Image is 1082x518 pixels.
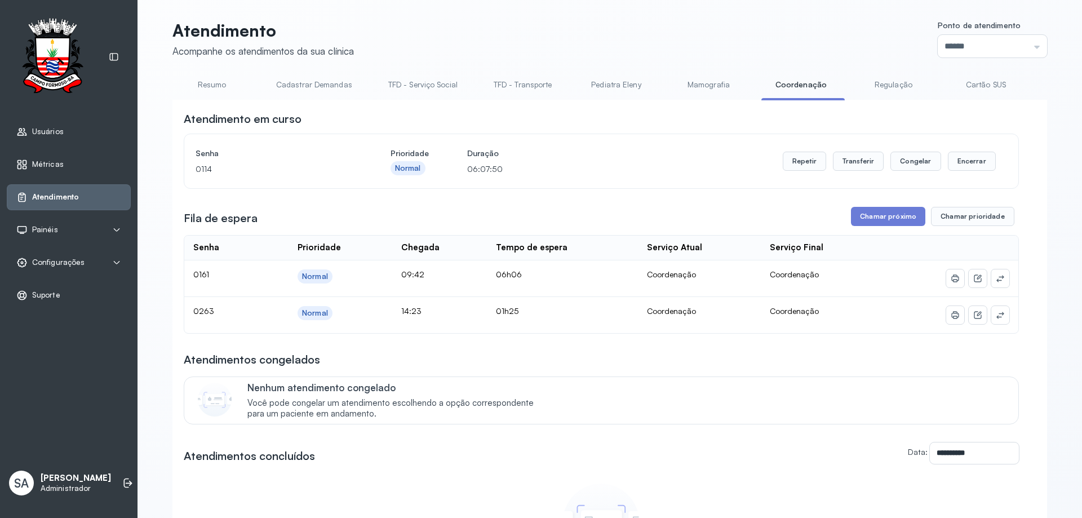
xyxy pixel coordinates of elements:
span: 09:42 [401,269,424,279]
h3: Atendimento em curso [184,111,301,127]
a: Cartão SUS [946,76,1025,94]
div: Senha [193,242,219,253]
h4: Prioridade [391,145,429,161]
img: Imagem de CalloutCard [198,383,232,417]
div: Acompanhe os atendimentos da sua clínica [172,45,354,57]
button: Chamar prioridade [931,207,1014,226]
span: 0263 [193,306,214,316]
div: Serviço Final [770,242,823,253]
div: Normal [302,308,328,318]
button: Repetir [783,152,826,171]
div: Normal [395,163,421,173]
div: Normal [302,272,328,281]
div: Prioridade [298,242,341,253]
span: Configurações [32,258,85,267]
span: 06h06 [496,269,522,279]
button: Transferir [833,152,884,171]
div: Coordenação [647,269,752,280]
button: Chamar próximo [851,207,925,226]
span: 01h25 [496,306,518,316]
div: Coordenação [647,306,752,316]
label: Data: [908,447,928,457]
span: Suporte [32,290,60,300]
a: Pediatra Eleny [577,76,655,94]
span: Usuários [32,127,64,136]
span: Atendimento [32,192,79,202]
a: Resumo [172,76,251,94]
a: TFD - Transporte [482,76,564,94]
a: Mamografia [669,76,748,94]
span: Coordenação [770,269,819,279]
a: Regulação [854,76,933,94]
a: Cadastrar Demandas [265,76,363,94]
button: Encerrar [948,152,996,171]
span: Métricas [32,160,64,169]
h3: Atendimentos concluídos [184,448,315,464]
h4: Senha [196,145,352,161]
span: Você pode congelar um atendimento escolhendo a opção correspondente para um paciente em andamento. [247,398,546,419]
img: Logotipo do estabelecimento [12,18,93,96]
a: Atendimento [16,192,121,203]
p: 06:07:50 [467,161,503,177]
button: Congelar [890,152,941,171]
h3: Fila de espera [184,210,258,226]
h3: Atendimentos congelados [184,352,320,368]
p: 0114 [196,161,352,177]
p: Administrador [41,484,111,493]
a: TFD - Serviço Social [377,76,469,94]
span: 14:23 [401,306,422,316]
span: Painéis [32,225,58,234]
p: [PERSON_NAME] [41,473,111,484]
div: Chegada [401,242,440,253]
span: Coordenação [770,306,819,316]
a: Métricas [16,159,121,170]
div: Tempo de espera [496,242,567,253]
span: Ponto de atendimento [938,20,1021,30]
a: Usuários [16,126,121,138]
p: Atendimento [172,20,354,41]
a: Coordenação [761,76,840,94]
h4: Duração [467,145,503,161]
span: 0161 [193,269,209,279]
p: Nenhum atendimento congelado [247,382,546,393]
div: Serviço Atual [647,242,702,253]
